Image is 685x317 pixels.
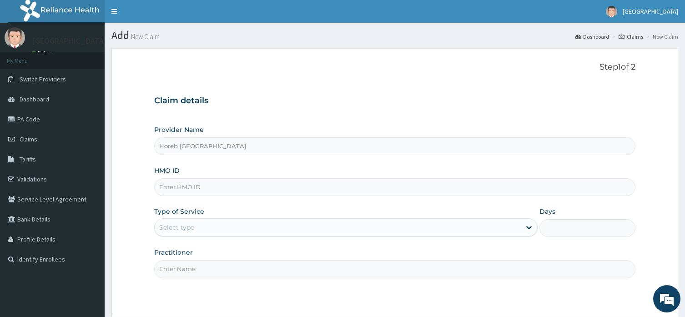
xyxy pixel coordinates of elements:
[623,7,678,15] span: [GEOGRAPHIC_DATA]
[111,30,678,41] h1: Add
[154,96,635,106] h3: Claim details
[575,33,609,40] a: Dashboard
[159,223,194,232] div: Select type
[20,135,37,143] span: Claims
[539,207,555,216] label: Days
[154,248,193,257] label: Practitioner
[20,75,66,83] span: Switch Providers
[20,95,49,103] span: Dashboard
[154,62,635,72] p: Step 1 of 2
[619,33,643,40] a: Claims
[129,33,160,40] small: New Claim
[606,6,617,17] img: User Image
[5,27,25,48] img: User Image
[154,178,635,196] input: Enter HMO ID
[154,207,204,216] label: Type of Service
[32,37,107,45] p: [GEOGRAPHIC_DATA]
[644,33,678,40] li: New Claim
[154,166,180,175] label: HMO ID
[20,155,36,163] span: Tariffs
[32,50,54,56] a: Online
[154,125,204,134] label: Provider Name
[154,260,635,278] input: Enter Name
